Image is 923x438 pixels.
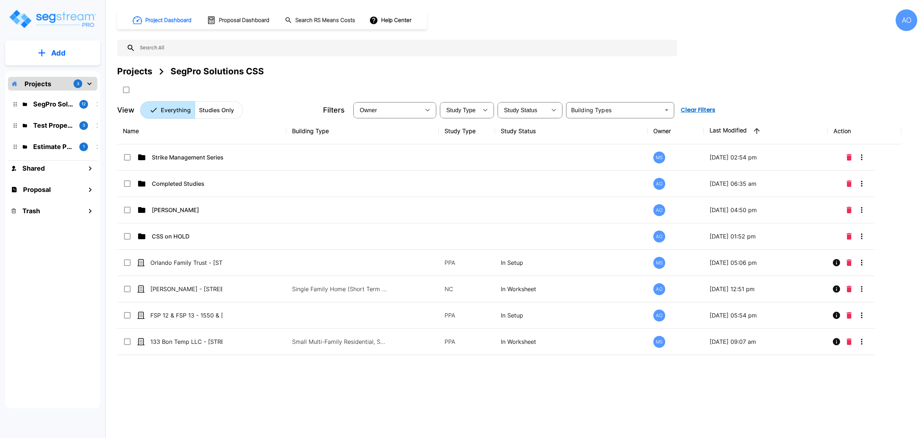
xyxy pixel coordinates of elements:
button: Delete [844,282,854,296]
div: AO [653,283,665,295]
button: Delete [844,308,854,323]
p: Small Multi-Family Residential, Small Multi-Family Residential Site [292,337,389,346]
p: View [117,105,134,115]
p: [DATE] 12:51 pm [710,285,822,293]
button: Delete [844,334,854,349]
p: [DATE] 04:50 pm [710,206,822,214]
p: [DATE] 05:06 pm [710,258,822,267]
span: Study Type [446,107,476,113]
button: Proposal Dashboard [204,13,273,28]
button: More-Options [854,334,869,349]
th: Study Status [495,118,647,144]
p: Studies Only [199,106,234,114]
p: [DATE] 02:54 pm [710,153,822,162]
button: Delete [844,229,854,244]
span: Owner [360,107,377,113]
p: 3 [83,122,85,128]
p: FSP 12 & FSP 13 - 1550 & [STREET_ADDRESS] [150,311,222,320]
button: Info [829,282,844,296]
button: Info [829,255,844,270]
p: In Worksheet [501,337,641,346]
button: More-Options [854,150,869,165]
button: Everything [140,101,195,119]
div: AO [653,178,665,190]
button: Delete [844,255,854,270]
h1: Trash [22,206,40,216]
button: Open [662,105,672,115]
button: Delete [844,150,854,165]
p: [PERSON_NAME] - [STREET_ADDRESS] [150,285,222,293]
th: Action [828,118,901,144]
input: Search All [135,40,674,56]
h1: Proposal Dashboard [219,16,269,25]
p: Filters [323,105,345,115]
button: More-Options [854,176,869,191]
p: In Setup [501,311,641,320]
p: Everything [161,106,191,114]
button: Help Center [368,13,414,27]
button: More-Options [854,203,869,217]
p: Orlando Family Trust - [STREET_ADDRESS] [150,258,222,267]
p: SegPro Solutions CSS [33,99,74,109]
p: 133 Bon Temp LLC - [STREET_ADDRESS] [150,337,222,346]
button: Add [5,43,100,63]
p: 12 [81,101,86,107]
div: AO [896,9,917,31]
p: CSS on HOLD [152,232,224,241]
p: Single Family Home (Short Term Residential Rental), Single Family Home Site [292,285,389,293]
p: NC [445,285,489,293]
p: Completed Studies [152,179,224,188]
h1: Proposal [23,185,51,194]
button: More-Options [854,308,869,323]
button: Clear Filters [678,103,718,117]
th: Last Modified [704,118,828,144]
button: More-Options [854,229,869,244]
div: AO [653,310,665,321]
button: More-Options [854,282,869,296]
p: Test Property Folder [33,121,74,130]
div: Platform [140,101,243,119]
div: Projects [117,65,152,78]
button: Search RS Means Costs [282,13,359,27]
p: 1 [83,144,85,150]
th: Name [117,118,286,144]
h1: Project Dashboard [145,16,191,25]
div: MS [653,257,665,269]
button: Info [829,308,844,323]
div: MS [653,152,665,163]
div: MS [653,336,665,348]
p: [PERSON_NAME] [152,206,224,214]
th: Study Type [439,118,495,144]
span: Study Status [504,107,538,113]
button: More-Options [854,255,869,270]
div: AO [653,231,665,242]
p: [DATE] 09:07 am [710,337,822,346]
p: PPA [445,337,489,346]
div: AO [653,204,665,216]
div: Select [499,100,547,120]
p: [DATE] 05:54 pm [710,311,822,320]
button: SelectAll [119,83,133,97]
button: Info [829,334,844,349]
p: [DATE] 06:35 am [710,179,822,188]
input: Building Types [568,105,660,115]
button: Studies Only [195,101,243,119]
div: Select [355,100,420,120]
h1: Search RS Means Costs [295,16,355,25]
p: In Setup [501,258,641,267]
div: SegPro Solutions CSS [171,65,264,78]
p: Strike Management Series LLC [152,153,224,162]
h1: Shared [22,163,45,173]
p: [DATE] 01:52 pm [710,232,822,241]
th: Building Type [286,118,438,144]
p: Projects [25,79,51,89]
p: Add [51,48,66,58]
th: Owner [648,118,704,144]
button: Delete [844,176,854,191]
p: 3 [77,81,79,87]
div: Select [441,100,478,120]
p: In Worksheet [501,285,641,293]
button: Delete [844,203,854,217]
p: PPA [445,311,489,320]
p: PPA [445,258,489,267]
